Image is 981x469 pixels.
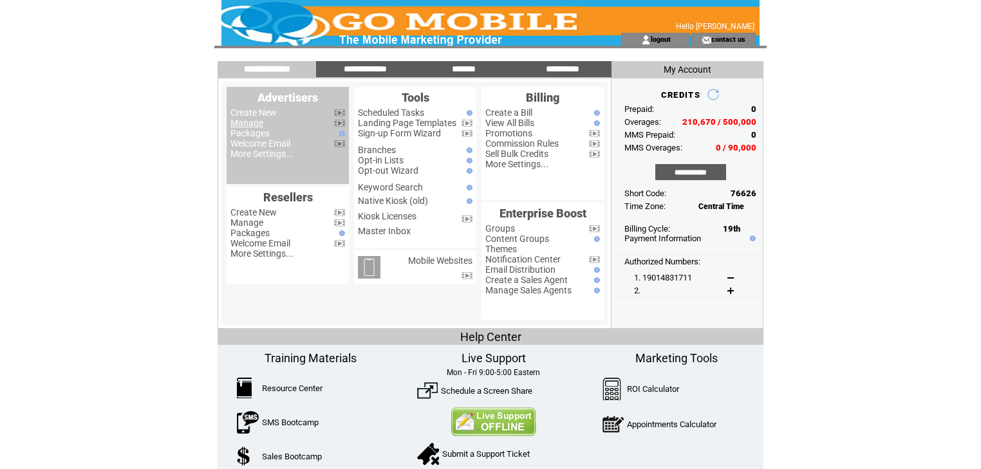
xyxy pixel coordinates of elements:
[591,288,600,293] img: help.gif
[463,158,472,163] img: help.gif
[702,35,711,45] img: contact_us_icon.gif
[485,128,532,138] a: Promotions
[624,104,654,114] span: Prepaid:
[463,168,472,174] img: help.gif
[751,130,756,140] span: 0
[358,118,456,128] a: Landing Page Templates
[591,277,600,283] img: help.gif
[262,418,319,427] a: SMS Bootcamp
[526,91,559,104] span: Billing
[485,159,548,169] a: More Settings...
[589,151,600,158] img: video.png
[462,272,472,279] img: video.png
[603,378,622,400] img: Calculator.png
[334,140,345,147] img: video.png
[358,256,380,279] img: mobile-websites.png
[263,190,313,204] span: Resellers
[485,264,556,275] a: Email Distribution
[358,196,428,206] a: Native Kiosk (old)
[237,446,252,466] img: SalesBootcamp.png
[624,234,701,243] a: Payment Information
[358,128,441,138] a: Sign-up Form Wizard
[651,35,671,43] a: logout
[485,118,534,128] a: View All Bills
[336,131,345,136] img: help.gif
[230,149,294,159] a: More Settings...
[451,407,536,436] img: Contact Us
[462,216,472,223] img: video.png
[624,201,666,211] span: Time Zone:
[627,419,716,429] a: Appointments Calculator
[641,35,651,45] img: account_icon.gif
[591,110,600,116] img: help.gif
[624,143,682,152] span: MMS Overages:
[265,351,357,365] span: Training Materials
[634,273,692,282] span: 1. 19014831711
[676,22,754,31] span: Hello [PERSON_NAME]
[635,351,718,365] span: Marketing Tools
[230,207,277,217] a: Create New
[624,189,666,198] span: Short Code:
[661,90,700,100] span: CREDITS
[230,138,290,149] a: Welcome Email
[358,165,418,176] a: Opt-out Wizard
[462,130,472,137] img: video.png
[230,118,263,128] a: Manage
[485,244,517,254] a: Themes
[627,384,679,394] a: ROI Calculator
[624,257,700,266] span: Authorized Numbers:
[485,138,559,149] a: Commission Rules
[751,104,756,114] span: 0
[731,189,756,198] span: 76626
[441,386,532,396] a: Schedule a Screen Share
[603,413,624,436] img: AppointmentCalc.png
[463,198,472,204] img: help.gif
[624,130,675,140] span: MMS Prepaid:
[624,224,670,234] span: Billing Cycle:
[237,378,252,398] img: ResourceCenter.png
[634,286,640,295] span: 2.
[462,120,472,127] img: video.png
[485,275,568,285] a: Create a Sales Agent
[230,217,263,228] a: Manage
[408,255,472,266] a: Mobile Websites
[230,248,294,259] a: More Settings...
[485,234,549,244] a: Content Groups
[485,107,532,118] a: Create a Bill
[747,235,756,241] img: help.gif
[460,330,521,344] span: Help Center
[698,202,744,211] span: Central Time
[463,147,472,153] img: help.gif
[417,380,438,401] img: ScreenShare.png
[591,120,600,126] img: help.gif
[230,228,270,238] a: Packages
[485,285,572,295] a: Manage Sales Agents
[334,120,345,127] img: video.png
[589,225,600,232] img: video.png
[358,226,411,236] a: Master Inbox
[716,143,756,152] span: 0 / 90,000
[402,91,429,104] span: Tools
[463,110,472,116] img: help.gif
[682,117,756,127] span: 210,670 / 500,000
[664,64,711,75] span: My Account
[262,383,322,393] a: Resource Center
[589,130,600,137] img: video.png
[334,209,345,216] img: video.png
[485,254,561,264] a: Notification Center
[591,267,600,273] img: help.gif
[463,185,472,190] img: help.gif
[358,107,424,118] a: Scheduled Tasks
[262,452,322,461] a: Sales Bootcamp
[230,107,277,118] a: Create New
[417,443,439,465] img: SupportTicket.png
[257,91,318,104] span: Advertisers
[334,219,345,226] img: video.png
[230,128,270,138] a: Packages
[711,35,745,43] a: contact us
[230,238,290,248] a: Welcome Email
[447,368,540,377] span: Mon - Fri 9:00-5:00 Eastern
[485,223,515,234] a: Groups
[358,145,396,155] a: Branches
[358,155,404,165] a: Opt-in Lists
